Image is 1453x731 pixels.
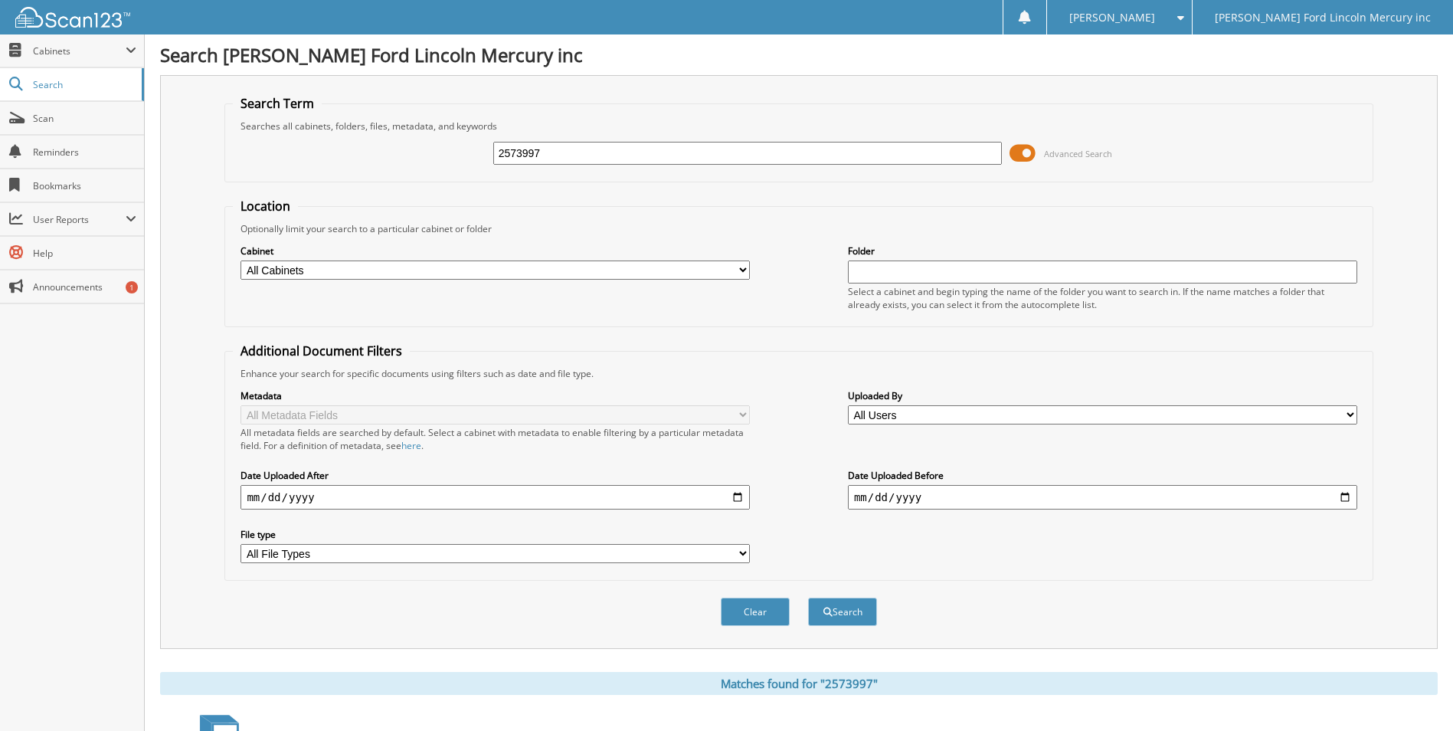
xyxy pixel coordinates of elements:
legend: Additional Document Filters [233,343,410,359]
span: Advanced Search [1044,148,1112,159]
div: Enhance your search for specific documents using filters such as date and file type. [233,367,1364,380]
a: here [401,439,421,452]
label: Date Uploaded After [241,469,750,482]
legend: Search Term [233,95,322,112]
span: Search [33,78,134,91]
div: All metadata fields are searched by default. Select a cabinet with metadata to enable filtering b... [241,426,750,452]
label: File type [241,528,750,541]
div: 1 [126,281,138,293]
div: Select a cabinet and begin typing the name of the folder you want to search in. If the name match... [848,285,1357,311]
label: Date Uploaded Before [848,469,1357,482]
span: Scan [33,112,136,125]
span: [PERSON_NAME] [1069,13,1155,22]
img: scan123-logo-white.svg [15,7,130,28]
span: Cabinets [33,44,126,57]
span: Bookmarks [33,179,136,192]
span: User Reports [33,213,126,226]
h1: Search [PERSON_NAME] Ford Lincoln Mercury inc [160,42,1438,67]
span: Announcements [33,280,136,293]
div: Matches found for "2573997" [160,672,1438,695]
div: Searches all cabinets, folders, files, metadata, and keywords [233,120,1364,133]
label: Cabinet [241,244,750,257]
div: Optionally limit your search to a particular cabinet or folder [233,222,1364,235]
input: start [241,485,750,510]
span: Reminders [33,146,136,159]
label: Folder [848,244,1357,257]
button: Search [808,598,877,626]
span: Help [33,247,136,260]
label: Uploaded By [848,389,1357,402]
legend: Location [233,198,298,215]
button: Clear [721,598,790,626]
label: Metadata [241,389,750,402]
input: end [848,485,1357,510]
span: [PERSON_NAME] Ford Lincoln Mercury inc [1215,13,1431,22]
